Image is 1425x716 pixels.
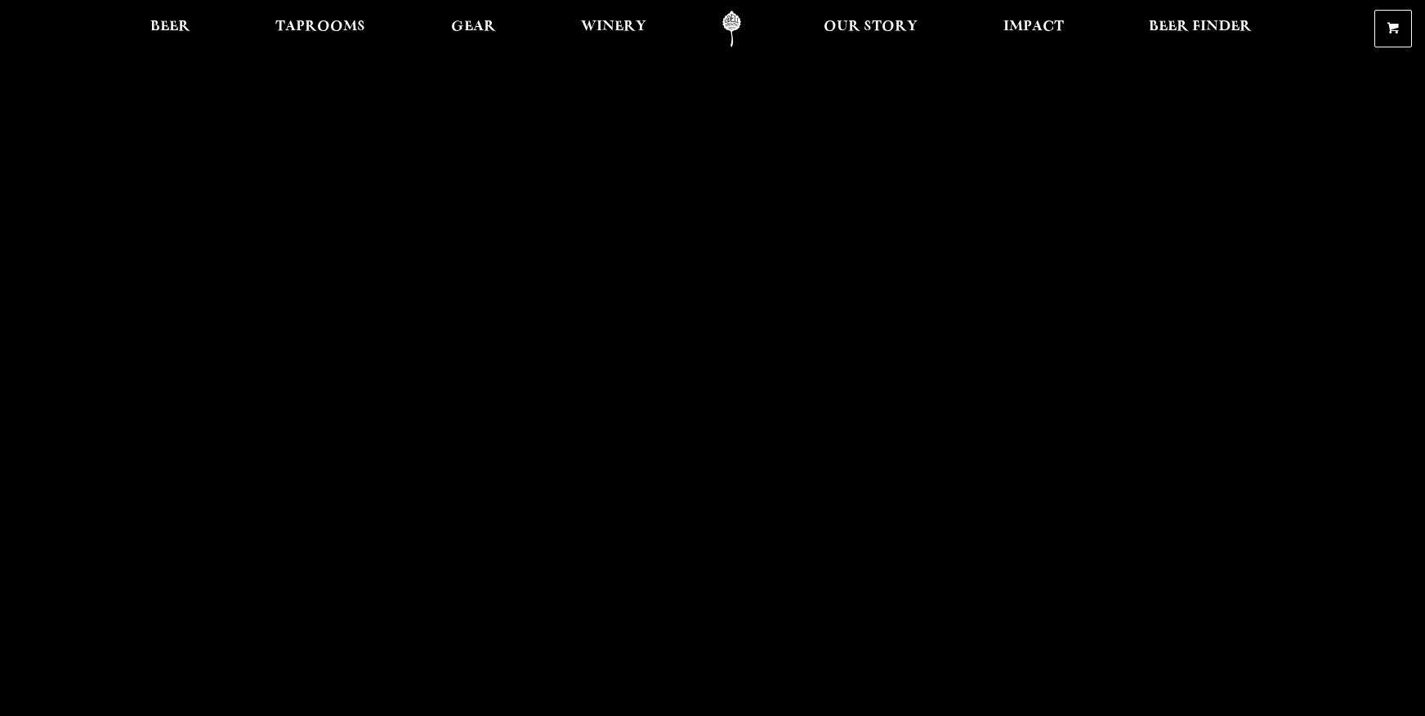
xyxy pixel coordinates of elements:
[824,20,918,34] span: Our Story
[993,11,1074,47] a: Impact
[1138,11,1262,47] a: Beer Finder
[570,11,657,47] a: Winery
[1149,20,1252,34] span: Beer Finder
[1003,20,1064,34] span: Impact
[265,11,376,47] a: Taprooms
[440,11,507,47] a: Gear
[140,11,201,47] a: Beer
[451,20,496,34] span: Gear
[813,11,928,47] a: Our Story
[701,11,762,47] a: Odell Home
[275,20,365,34] span: Taprooms
[581,20,646,34] span: Winery
[150,20,190,34] span: Beer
